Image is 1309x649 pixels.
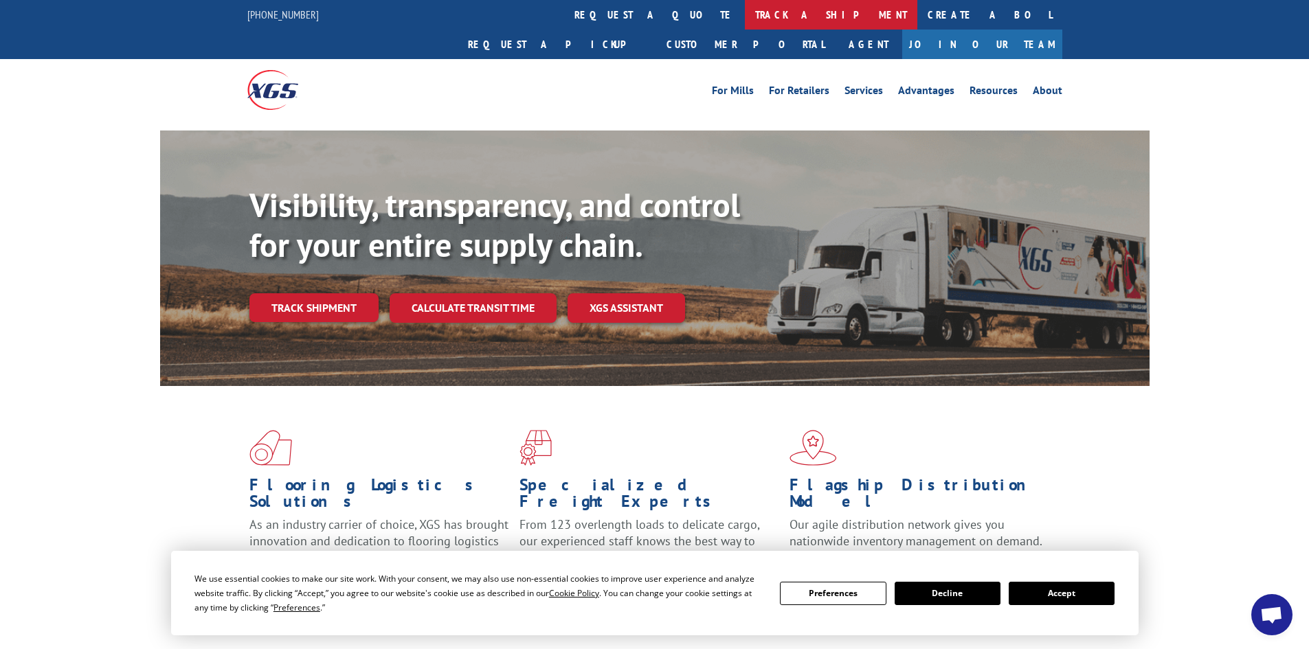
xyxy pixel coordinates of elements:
[549,587,599,599] span: Cookie Policy
[519,477,779,516] h1: Specialized Freight Experts
[249,183,740,266] b: Visibility, transparency, and control for your entire supply chain.
[1009,582,1115,605] button: Accept
[1033,85,1062,100] a: About
[844,85,883,100] a: Services
[458,30,656,59] a: Request a pickup
[519,430,552,466] img: xgs-icon-focused-on-flooring-red
[898,85,954,100] a: Advantages
[769,85,829,100] a: For Retailers
[249,516,508,565] span: As an industry carrier of choice, XGS has brought innovation and dedication to flooring logistics...
[835,30,902,59] a: Agent
[970,85,1018,100] a: Resources
[656,30,835,59] a: Customer Portal
[249,430,292,466] img: xgs-icon-total-supply-chain-intelligence-red
[902,30,1062,59] a: Join Our Team
[568,293,685,323] a: XGS ASSISTANT
[1251,594,1293,635] div: Open chat
[790,477,1049,516] h1: Flagship Distribution Model
[895,582,1000,605] button: Decline
[790,516,1042,549] span: Our agile distribution network gives you nationwide inventory management on demand.
[249,477,509,516] h1: Flooring Logistics Solutions
[249,293,379,322] a: Track shipment
[390,293,557,323] a: Calculate transit time
[171,551,1139,635] div: Cookie Consent Prompt
[273,602,320,613] span: Preferences
[519,516,779,578] p: From 123 overlength loads to delicate cargo, our experienced staff knows the best way to move you...
[790,430,837,466] img: xgs-icon-flagship-distribution-model-red
[194,571,763,615] div: We use essential cookies to make our site work. With your consent, we may also use non-essential ...
[712,85,754,100] a: For Mills
[780,582,886,605] button: Preferences
[247,8,319,21] a: [PHONE_NUMBER]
